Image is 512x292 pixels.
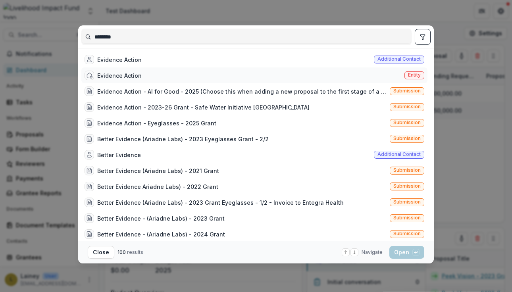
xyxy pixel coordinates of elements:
[97,71,142,80] div: Evidence Action
[377,152,421,157] span: Additional contact
[393,120,421,125] span: Submission
[393,104,421,109] span: Submission
[393,88,421,94] span: Submission
[97,198,344,207] div: Better Evidence (Ariadne Labs) - 2023 Grant Eyeglasses - 1/2 - Invoice to Entegra Health
[117,249,126,255] span: 100
[393,167,421,173] span: Submission
[97,119,216,127] div: Evidence Action - Eyeglasses - 2025 Grant
[97,87,387,96] div: Evidence Action - AI for Good - 2025 (Choose this when adding a new proposal to the first stage o...
[415,29,431,45] button: toggle filters
[97,103,310,111] div: Evidence Action - 2023-26 Grant - Safe Water Initiative [GEOGRAPHIC_DATA]
[377,56,421,62] span: Additional contact
[362,249,383,256] span: Navigate
[393,183,421,189] span: Submission
[97,182,218,191] div: Better Evidence Ariadne Labs) - 2022 Grant
[97,135,269,143] div: Better Evidence (Ariadne Labs) - 2023 Eyeglasses Grant - 2/2
[393,215,421,221] span: Submission
[389,246,424,259] button: Open
[97,151,141,159] div: Better Evidence
[408,72,421,78] span: Entity
[127,249,143,255] span: results
[393,136,421,141] span: Submission
[393,199,421,205] span: Submission
[97,230,225,238] div: Better Evidence - (Ariadne Labs) - 2024 Grant
[97,214,225,223] div: Better Evidence - (Ariadne Labs) - 2023 Grant
[97,167,219,175] div: Better Evidence (Ariadne Labs) - 2021 Grant
[393,231,421,236] span: Submission
[88,246,114,259] button: Close
[97,56,142,64] div: Evidence Action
